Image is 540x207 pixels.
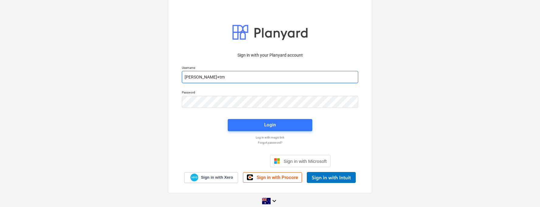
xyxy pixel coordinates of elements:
span: Sign in with Xero [201,175,233,180]
iframe: Chat Widget [510,178,540,207]
iframe: Sign in with Google Button [206,154,268,168]
a: Forgot password? [179,141,361,145]
a: Sign in with Procore [243,172,302,183]
a: Sign in with Xero [184,172,238,183]
img: Microsoft logo [274,158,280,164]
span: Sign in with Procore [257,175,298,180]
span: Sign in with Microsoft [284,159,327,164]
input: Username [182,71,358,83]
button: Login [228,119,312,131]
div: Login [264,121,276,129]
i: keyboard_arrow_down [271,197,278,205]
p: Username [182,66,358,71]
a: Log in with magic link [179,135,361,139]
p: Sign in with your Planyard account [182,52,358,58]
p: Password [182,90,358,96]
img: Xero logo [190,174,198,182]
